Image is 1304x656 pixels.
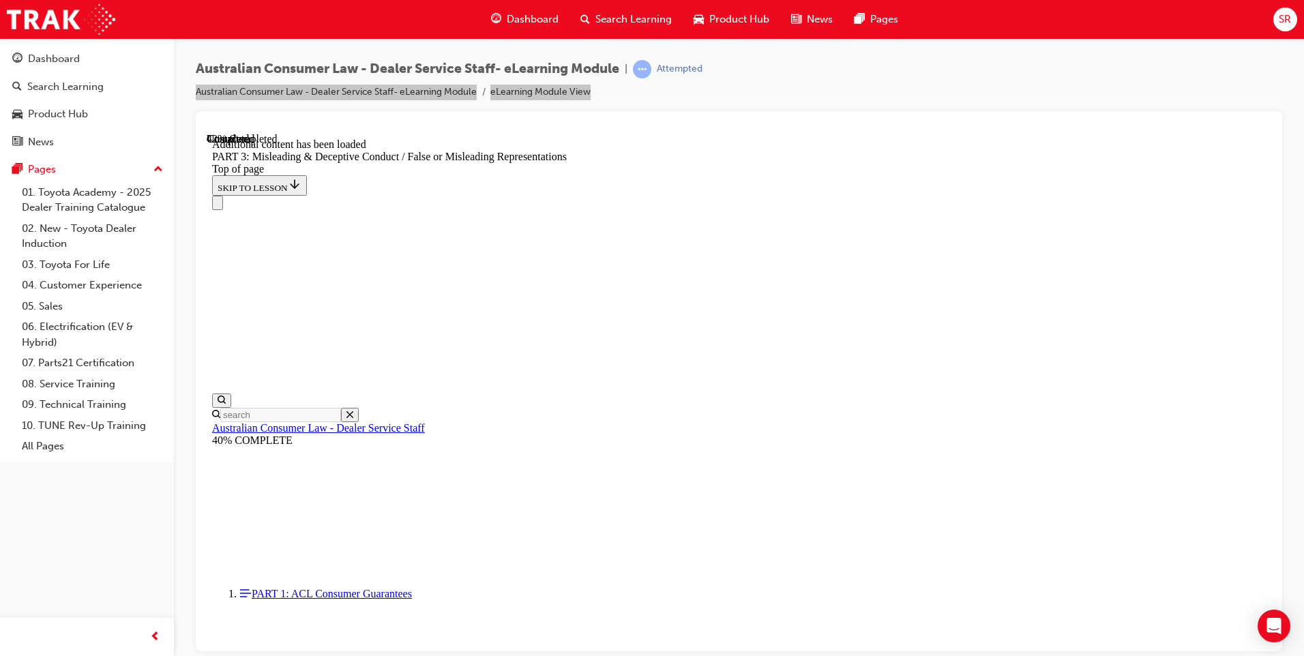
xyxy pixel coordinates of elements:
[5,44,168,157] button: DashboardSearch LearningProduct HubNews
[580,11,590,28] span: search-icon
[5,157,168,182] button: Pages
[791,11,801,28] span: news-icon
[490,85,591,100] li: eLearning Module View
[844,5,909,33] a: pages-iconPages
[491,11,501,28] span: guage-icon
[683,5,780,33] a: car-iconProduct Hub
[16,353,168,374] a: 07. Parts21 Certification
[28,162,56,177] div: Pages
[16,316,168,353] a: 06. Electrification (EV & Hybrid)
[5,74,168,100] a: Search Learning
[27,79,104,95] div: Search Learning
[12,108,23,121] span: car-icon
[1258,610,1290,642] div: Open Intercom Messenger
[150,629,160,646] span: prev-icon
[657,63,702,76] div: Attempted
[134,275,152,289] button: Close search menu
[12,136,23,149] span: news-icon
[5,42,100,63] button: SKIP TO LESSON
[16,436,168,457] a: All Pages
[625,61,627,77] span: |
[694,11,704,28] span: car-icon
[16,296,168,317] a: 05. Sales
[5,30,1059,42] div: Top of page
[633,60,651,78] span: learningRecordVerb_ATTEMPT-icon
[16,182,168,218] a: 01. Toyota Academy - 2025 Dealer Training Catalogue
[870,12,898,27] span: Pages
[5,5,1059,18] div: Additional content has been loaded
[28,134,54,150] div: News
[7,4,115,35] img: Trak
[5,260,25,275] button: Open search menu
[5,18,1059,30] div: PART 3: Misleading & Deceptive Conduct / False or Misleading Representations
[12,164,23,176] span: pages-icon
[28,106,88,122] div: Product Hub
[16,415,168,436] a: 10. TUNE Rev-Up Training
[855,11,865,28] span: pages-icon
[807,12,833,27] span: News
[16,218,168,254] a: 02. New - Toyota Dealer Induction
[16,275,168,296] a: 04. Customer Experience
[1279,12,1291,27] span: SR
[595,12,672,27] span: Search Learning
[153,161,163,179] span: up-icon
[16,394,168,415] a: 09. Technical Training
[480,5,569,33] a: guage-iconDashboard
[5,63,16,77] button: Close navigation menu
[16,254,168,275] a: 03. Toyota For Life
[5,102,168,127] a: Product Hub
[12,53,23,65] span: guage-icon
[5,289,218,301] a: Australian Consumer Law - Dealer Service Staff
[569,5,683,33] a: search-iconSearch Learning
[196,86,477,98] a: Australian Consumer Law - Dealer Service Staff- eLearning Module
[5,301,1059,314] div: 40% COMPLETE
[16,374,168,395] a: 08. Service Training
[11,50,95,60] span: SKIP TO LESSON
[12,81,22,93] span: search-icon
[5,130,168,155] a: News
[5,46,168,72] a: Dashboard
[28,51,80,67] div: Dashboard
[507,12,559,27] span: Dashboard
[1273,8,1297,31] button: SR
[709,12,769,27] span: Product Hub
[196,61,619,77] span: Australian Consumer Law - Dealer Service Staff- eLearning Module
[780,5,844,33] a: news-iconNews
[14,275,134,289] input: Search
